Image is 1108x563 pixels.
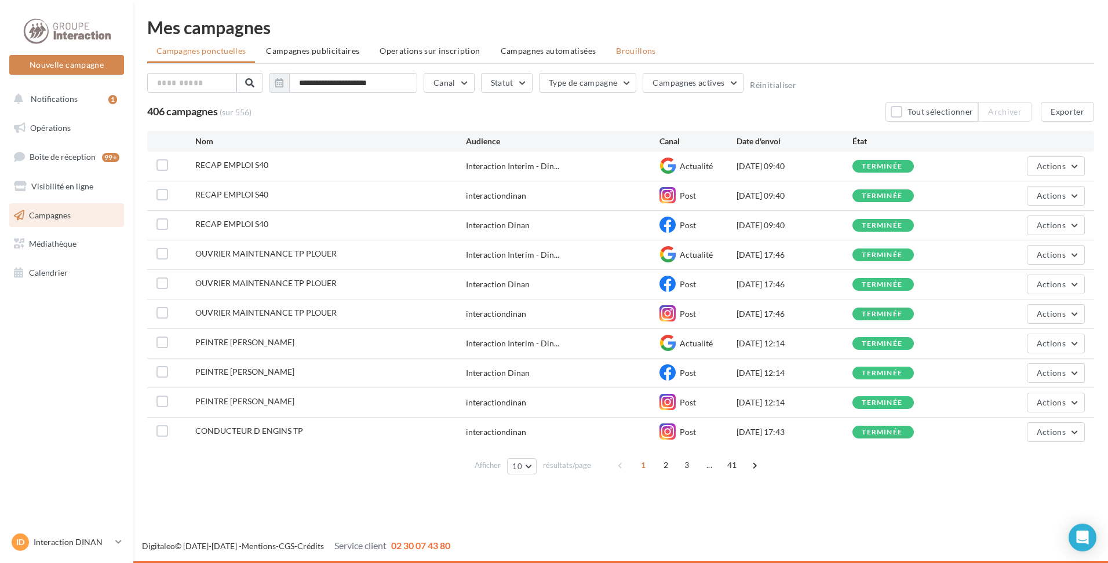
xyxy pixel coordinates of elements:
div: Date d'envoi [737,136,852,147]
div: [DATE] 09:40 [737,160,852,172]
button: Canal [424,73,475,93]
div: terminée [862,281,902,288]
div: Interaction Dinan [466,367,530,379]
span: Post [680,220,696,230]
span: Actions [1037,161,1066,171]
div: Mes campagnes [147,19,1094,36]
div: terminée [862,429,902,436]
span: Actions [1037,427,1066,437]
button: Actions [1027,334,1085,353]
span: Visibilité en ligne [31,181,93,191]
span: CONDUCTEUR D ENGINS TP [195,426,303,436]
div: [DATE] 12:14 [737,367,852,379]
span: Campagnes automatisées [501,46,596,56]
div: interactiondinan [466,426,526,438]
span: RECAP EMPLOI S40 [195,219,268,229]
span: Opérations [30,123,71,133]
div: [DATE] 12:14 [737,338,852,349]
span: 41 [723,456,742,474]
span: Post [680,427,696,437]
span: Post [680,397,696,407]
a: Crédits [297,541,324,551]
button: Actions [1027,422,1085,442]
span: Operations sur inscription [380,46,480,56]
div: [DATE] 09:40 [737,190,852,202]
button: Exporter [1041,102,1094,122]
span: OUVRIER MAINTENANCE TP PLOUER [195,308,337,317]
div: terminée [862,222,902,229]
span: 02 30 07 43 80 [391,540,450,551]
div: État [852,136,968,147]
a: Mentions [242,541,276,551]
span: PEINTRE CAULNES [195,367,294,376]
span: Actions [1037,220,1066,230]
div: [DATE] 17:43 [737,426,852,438]
button: Actions [1027,186,1085,206]
span: ID [16,536,24,548]
span: Actions [1037,338,1066,348]
p: Interaction DINAN [34,536,111,548]
span: 1 [634,456,653,474]
span: OUVRIER MAINTENANCE TP PLOUER [195,248,337,258]
span: Interaction Interim - Din... [466,338,559,349]
span: ... [700,456,719,474]
span: Campagnes publicitaires [266,46,359,56]
span: Actualité [680,250,713,259]
span: PEINTRE CAULNES [195,396,294,406]
button: Type de campagne [539,73,637,93]
span: 10 [512,462,522,471]
button: Notifications 1 [7,87,122,111]
div: Interaction Dinan [466,220,530,231]
a: Calendrier [7,261,126,285]
div: Audience [466,136,659,147]
span: © [DATE]-[DATE] - - - [142,541,450,551]
span: Post [680,309,696,319]
button: Nouvelle campagne [9,55,124,75]
a: Visibilité en ligne [7,174,126,199]
button: Tout sélectionner [885,102,978,122]
span: Actions [1037,397,1066,407]
span: Actions [1037,309,1066,319]
div: 99+ [102,153,119,162]
button: 10 [507,458,537,474]
div: [DATE] 17:46 [737,249,852,261]
span: PEINTRE CAULNES [195,337,294,347]
span: Actualité [680,161,713,171]
div: [DATE] 17:46 [737,279,852,290]
div: terminée [862,370,902,377]
div: terminée [862,340,902,348]
span: (sur 556) [220,107,252,118]
span: Actions [1037,191,1066,200]
div: terminée [862,163,902,170]
span: Actions [1037,368,1066,378]
button: Actions [1027,304,1085,324]
span: Campagnes [29,210,71,220]
a: Opérations [7,116,126,140]
button: Actions [1027,215,1085,235]
span: Actions [1037,250,1066,259]
span: Post [680,368,696,378]
span: RECAP EMPLOI S40 [195,160,268,170]
a: CGS [279,541,294,551]
a: Digitaleo [142,541,175,551]
span: Boîte de réception [30,152,96,162]
span: Actions [1037,279,1066,289]
span: Médiathèque [29,239,76,248]
span: OUVRIER MAINTENANCE TP PLOUER [195,278,337,288]
a: Boîte de réception99+ [7,144,126,169]
button: Actions [1027,156,1085,176]
button: Réinitialiser [750,81,796,90]
button: Archiver [978,102,1032,122]
span: Notifications [31,94,78,104]
div: Canal [659,136,737,147]
div: interactiondinan [466,397,526,408]
div: terminée [862,192,902,200]
div: [DATE] 12:14 [737,397,852,408]
div: [DATE] 09:40 [737,220,852,231]
div: terminée [862,251,902,259]
span: Service client [334,540,387,551]
span: Interaction Interim - Din... [466,249,559,261]
button: Campagnes actives [643,73,743,93]
div: Open Intercom Messenger [1069,524,1096,551]
span: Post [680,279,696,289]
